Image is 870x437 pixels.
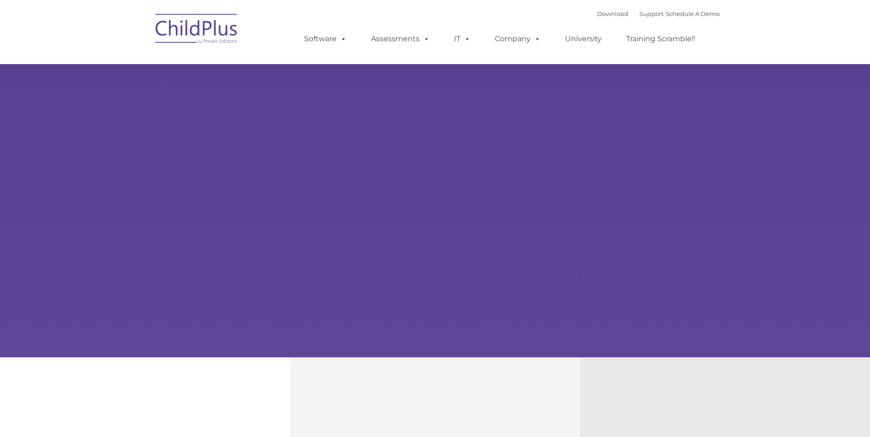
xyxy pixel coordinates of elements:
a: IT [445,30,480,48]
img: ChildPlus by Procare Solutions [151,7,243,53]
a: Assessments [362,30,439,48]
a: Schedule A Demo [665,10,720,17]
a: Support [639,10,664,17]
a: Training Scramble!! [617,30,704,48]
a: Download [597,10,628,17]
font: | [597,10,720,17]
a: University [556,30,611,48]
a: Software [295,30,356,48]
a: Company [486,30,550,48]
